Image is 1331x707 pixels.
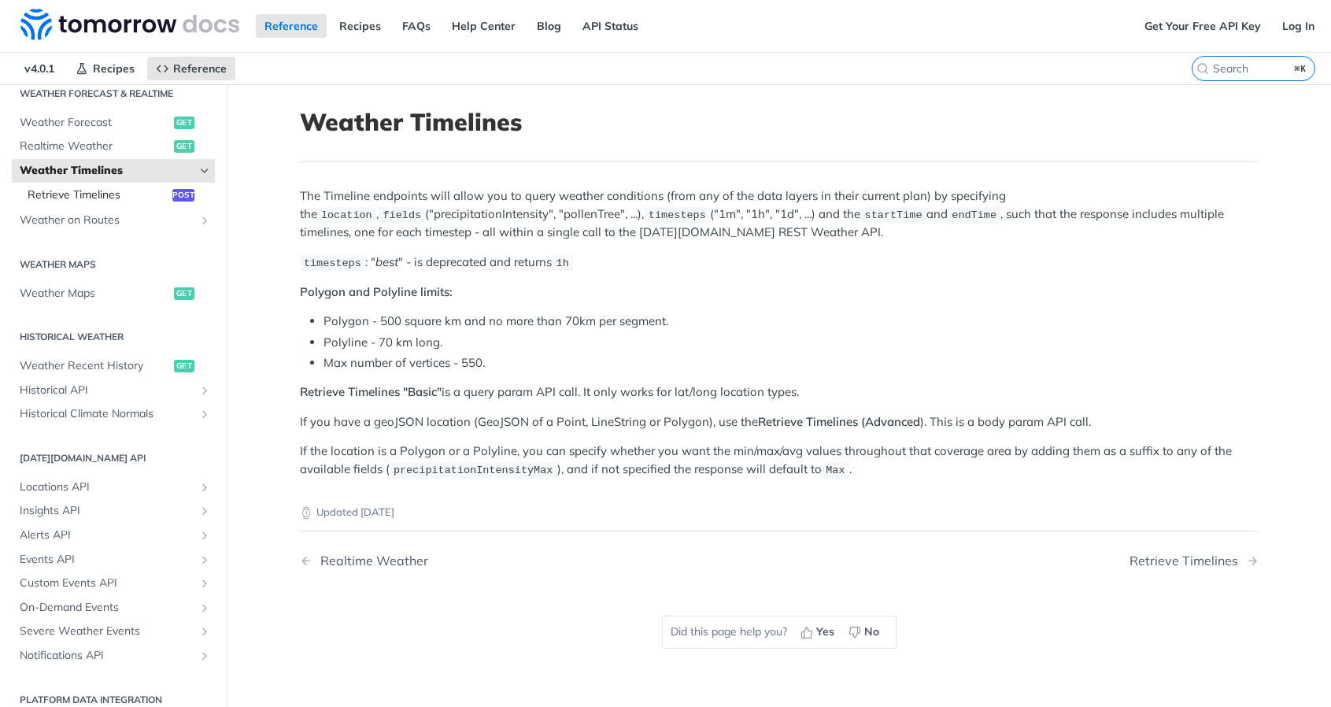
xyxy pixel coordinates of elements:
[304,257,361,269] span: timesteps
[300,254,1259,272] p: : " " - is deprecated and returns
[20,383,194,398] span: Historical API
[174,287,194,300] span: get
[843,620,888,644] button: No
[28,187,168,203] span: Retrieve Timelines
[198,577,211,590] button: Show subpages for Custom Events API
[20,552,194,568] span: Events API
[147,57,235,80] a: Reference
[16,57,63,80] span: v4.0.1
[865,209,922,221] span: startTime
[20,648,194,664] span: Notifications API
[20,503,194,519] span: Insights API
[662,616,897,649] div: Did this page help you?
[20,600,194,616] span: On-Demand Events
[12,111,215,135] a: Weather Forecastget
[20,406,194,422] span: Historical Climate Normals
[20,9,239,40] img: Tomorrow.io Weather API Docs
[312,553,428,568] div: Realtime Weather
[20,527,194,543] span: Alerts API
[952,209,996,221] span: endTime
[198,553,211,566] button: Show subpages for Events API
[12,499,215,523] a: Insights APIShow subpages for Insights API
[1274,14,1323,38] a: Log In
[12,572,215,595] a: Custom Events APIShow subpages for Custom Events API
[12,379,215,402] a: Historical APIShow subpages for Historical API
[556,257,569,269] span: 1h
[12,524,215,547] a: Alerts APIShow subpages for Alerts API
[198,408,211,420] button: Show subpages for Historical Climate Normals
[93,61,135,76] span: Recipes
[12,693,215,707] h2: Platform DATA integration
[300,384,442,399] strong: Retrieve Timelines "Basic"
[574,14,647,38] a: API Status
[198,165,211,177] button: Hide subpages for Weather Timelines
[816,624,834,640] span: Yes
[12,282,215,305] a: Weather Mapsget
[20,479,194,495] span: Locations API
[20,576,194,591] span: Custom Events API
[1130,553,1259,568] a: Next Page: Retrieve Timelines
[795,620,843,644] button: Yes
[864,624,879,640] span: No
[198,481,211,494] button: Show subpages for Locations API
[20,115,170,131] span: Weather Forecast
[173,61,227,76] span: Reference
[12,596,215,620] a: On-Demand EventsShow subpages for On-Demand Events
[20,183,215,207] a: Retrieve Timelinespost
[300,187,1259,241] p: The Timeline endpoints will allow you to query weather conditions (from any of the data layers in...
[20,358,170,374] span: Weather Recent History
[67,57,143,80] a: Recipes
[300,505,1259,520] p: Updated [DATE]
[321,209,372,221] span: location
[198,505,211,517] button: Show subpages for Insights API
[198,650,211,662] button: Show subpages for Notifications API
[331,14,390,38] a: Recipes
[12,159,215,183] a: Weather TimelinesHide subpages for Weather Timelines
[12,354,215,378] a: Weather Recent Historyget
[256,14,327,38] a: Reference
[12,135,215,158] a: Realtime Weatherget
[300,108,1259,136] h1: Weather Timelines
[1136,14,1270,38] a: Get Your Free API Key
[12,87,215,101] h2: Weather Forecast & realtime
[20,213,194,228] span: Weather on Routes
[12,402,215,426] a: Historical Climate NormalsShow subpages for Historical Climate Normals
[324,334,1259,352] li: Polyline - 70 km long.
[12,330,215,344] h2: Historical Weather
[383,209,421,221] span: fields
[1130,553,1246,568] div: Retrieve Timelines
[758,414,920,429] strong: Retrieve Timelines (Advanced
[12,548,215,572] a: Events APIShow subpages for Events API
[528,14,570,38] a: Blog
[12,476,215,499] a: Locations APIShow subpages for Locations API
[12,644,215,668] a: Notifications APIShow subpages for Notifications API
[198,384,211,397] button: Show subpages for Historical API
[324,313,1259,331] li: Polygon - 500 square km and no more than 70km per segment.
[174,360,194,372] span: get
[20,286,170,302] span: Weather Maps
[300,553,711,568] a: Previous Page: Realtime Weather
[394,14,439,38] a: FAQs
[20,624,194,639] span: Severe Weather Events
[300,538,1259,584] nav: Pagination Controls
[1291,61,1311,76] kbd: ⌘K
[198,529,211,542] button: Show subpages for Alerts API
[174,140,194,153] span: get
[300,413,1259,431] p: If you have a geoJSON location (GeoJSON of a Point, LineString or Polygon), use the ). This is a ...
[174,117,194,129] span: get
[394,465,553,476] span: precipitationIntensityMax
[375,254,398,269] em: best
[12,451,215,465] h2: [DATE][DOMAIN_NAME] API
[12,209,215,232] a: Weather on RoutesShow subpages for Weather on Routes
[324,354,1259,372] li: Max number of vertices - 550.
[20,163,194,179] span: Weather Timelines
[12,620,215,643] a: Severe Weather EventsShow subpages for Severe Weather Events
[826,465,845,476] span: Max
[20,139,170,154] span: Realtime Weather
[172,189,194,202] span: post
[1196,62,1209,75] svg: Search
[649,209,706,221] span: timesteps
[198,214,211,227] button: Show subpages for Weather on Routes
[300,383,1259,402] p: is a query param API call. It only works for lat/long location types.
[198,602,211,614] button: Show subpages for On-Demand Events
